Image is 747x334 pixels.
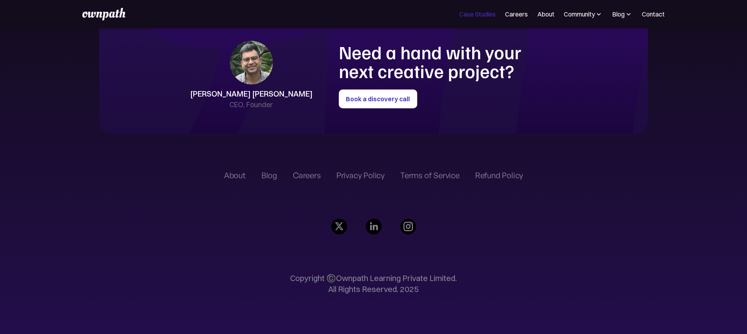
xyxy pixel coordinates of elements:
a: Blog [262,171,277,180]
p: Copyright ©️Ownpath Learning Private Limited. All Rights Reserved. 2025 [290,273,457,295]
a: Terms of Service [400,171,460,180]
div: [PERSON_NAME] [PERSON_NAME] [190,88,313,99]
h1: Need a hand with your next creative project? [339,43,552,80]
a: About [224,171,246,180]
div: Community [564,9,595,19]
a: About [537,9,554,19]
a: Refund Policy [475,171,523,180]
a: Case Studies [459,9,496,19]
a: Careers [293,171,321,180]
a: Careers [505,9,528,19]
a: Privacy Policy [336,171,385,180]
div: Blog [612,9,625,19]
div: CEO, Founder [229,99,273,110]
div: Community [564,9,603,19]
div: Blog [612,9,632,19]
a: Contact [642,9,665,19]
a: Book a discovery call [339,89,417,108]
